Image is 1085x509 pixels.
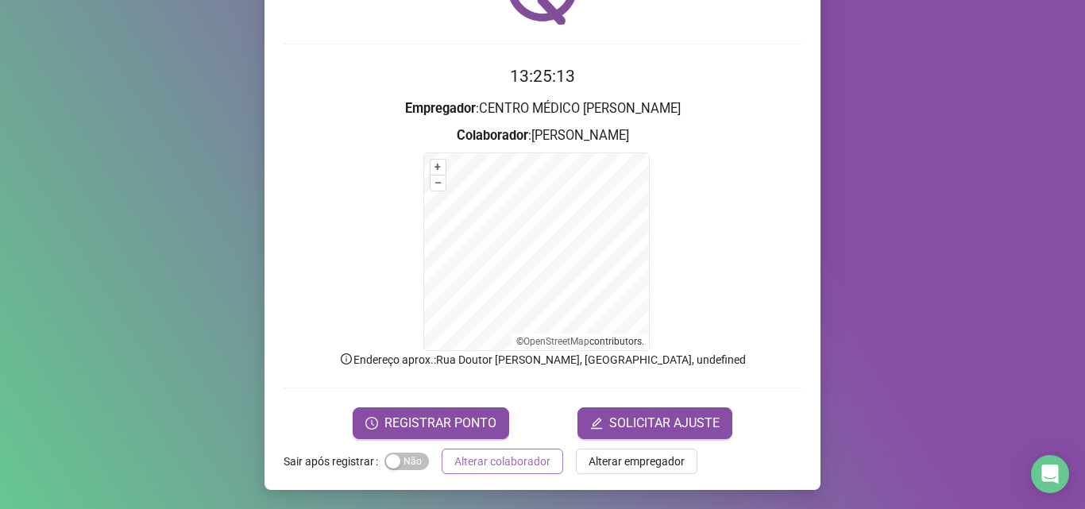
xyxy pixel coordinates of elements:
[284,125,801,146] h3: : [PERSON_NAME]
[339,352,353,366] span: info-circle
[284,351,801,368] p: Endereço aprox. : Rua Doutor [PERSON_NAME], [GEOGRAPHIC_DATA], undefined
[284,449,384,474] label: Sair após registrar
[516,336,644,347] li: © contributors.
[454,453,550,470] span: Alterar colaborador
[589,453,685,470] span: Alterar empregador
[442,449,563,474] button: Alterar colaborador
[353,407,509,439] button: REGISTRAR PONTO
[431,160,446,175] button: +
[590,417,603,430] span: edit
[431,175,446,191] button: –
[457,128,528,143] strong: Colaborador
[523,336,589,347] a: OpenStreetMap
[384,414,496,433] span: REGISTRAR PONTO
[1031,455,1069,493] div: Open Intercom Messenger
[365,417,378,430] span: clock-circle
[576,449,697,474] button: Alterar empregador
[510,67,575,86] time: 13:25:13
[284,98,801,119] h3: : CENTRO MÉDICO [PERSON_NAME]
[609,414,720,433] span: SOLICITAR AJUSTE
[405,101,476,116] strong: Empregador
[577,407,732,439] button: editSOLICITAR AJUSTE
